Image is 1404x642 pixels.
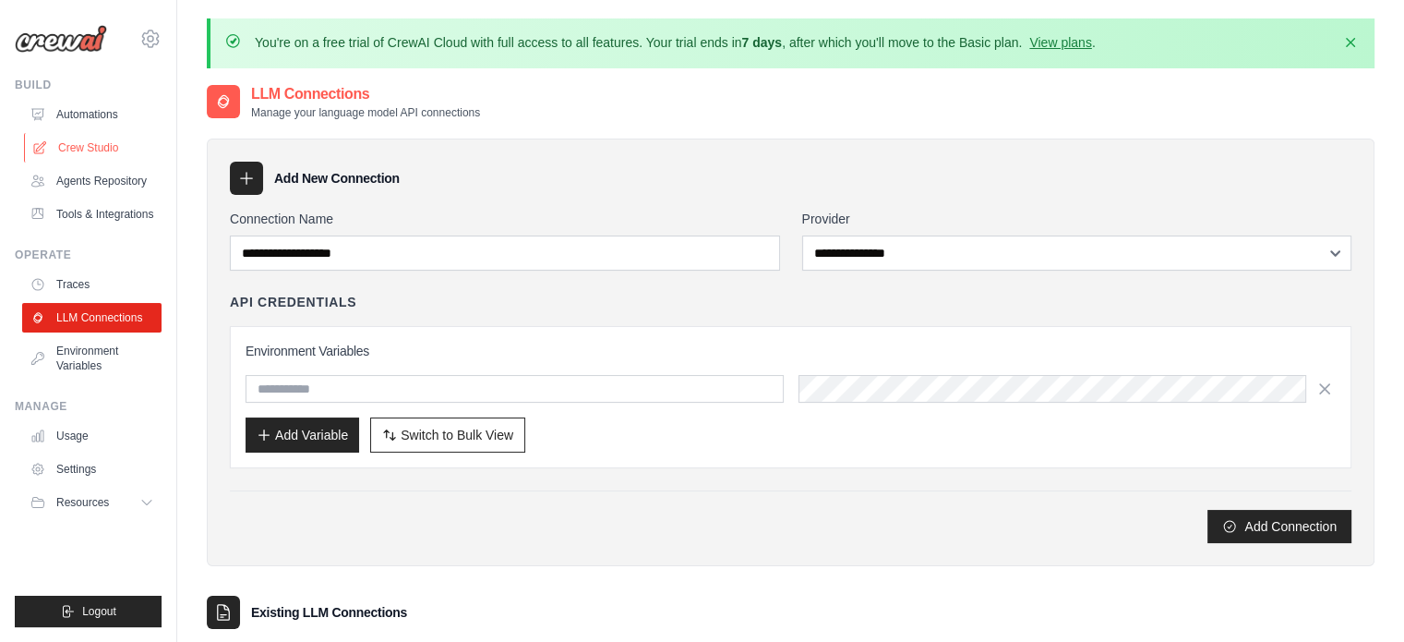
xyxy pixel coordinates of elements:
[22,421,162,451] a: Usage
[401,426,513,444] span: Switch to Bulk View
[1029,35,1091,50] a: View plans
[246,342,1336,360] h3: Environment Variables
[15,248,162,262] div: Operate
[370,418,525,453] button: Switch to Bulk View
[15,596,162,627] button: Logout
[22,454,162,484] a: Settings
[22,488,162,517] button: Resources
[56,495,109,510] span: Resources
[22,303,162,333] a: LLM Connections
[22,270,162,299] a: Traces
[82,604,116,619] span: Logout
[22,100,162,129] a: Automations
[230,210,780,228] label: Connection Name
[15,78,162,92] div: Build
[15,399,162,414] div: Manage
[1207,510,1351,543] button: Add Connection
[24,133,163,163] a: Crew Studio
[255,33,1096,52] p: You're on a free trial of CrewAI Cloud with full access to all features. Your trial ends in , aft...
[246,418,359,453] button: Add Variable
[15,25,107,53] img: Logo
[22,336,162,381] a: Environment Variables
[802,210,1352,228] label: Provider
[251,603,407,622] h3: Existing LLM Connections
[22,166,162,196] a: Agents Repository
[230,293,356,311] h4: API Credentials
[251,105,480,120] p: Manage your language model API connections
[741,35,782,50] strong: 7 days
[274,169,400,188] h3: Add New Connection
[251,83,480,105] h2: LLM Connections
[22,200,162,229] a: Tools & Integrations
